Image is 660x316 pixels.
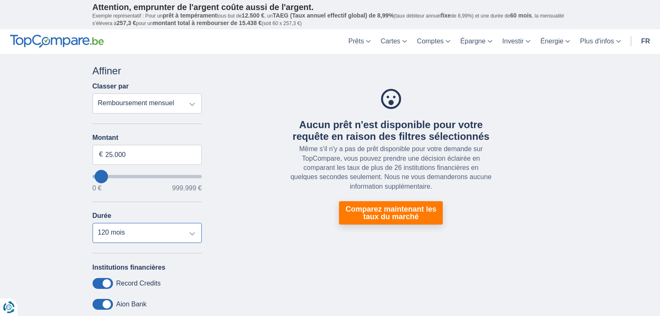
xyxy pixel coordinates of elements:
[93,2,568,12] p: Attention, emprunter de l'argent coûte aussi de l'argent.
[10,35,104,48] img: TopCompare
[93,134,202,142] label: Montant
[510,12,532,19] span: 60 mois
[376,29,412,54] a: Cartes
[93,12,568,27] p: Exemple représentatif : Pour un tous but de , un (taux débiteur annuel de 8,99%) et une durée de ...
[93,185,102,192] span: 0 €
[497,29,536,54] a: Investir
[535,29,575,54] a: Énergie
[93,264,166,271] label: Institutions financières
[339,201,443,225] a: Comparez maintenant les taux du marché
[116,301,147,308] label: Aion Bank
[242,12,265,19] span: 12.500 €
[153,20,262,26] span: montant total à rembourser de 15.438 €
[93,64,202,78] div: Affiner
[636,29,655,54] a: fr
[163,12,217,19] span: prêt à tempérament
[441,12,451,19] span: fixe
[117,20,136,26] span: 257,3 €
[575,29,625,54] a: Plus d'infos
[412,29,455,54] a: Comptes
[273,12,394,19] span: TAEG (Taux annuel effectif global) de 8,99%
[381,89,401,109] img: Aucun prêt n'est disponible pour votre requête en raison des filtres sélectionnés
[289,119,493,143] div: Aucun prêt n'est disponible pour votre requête en raison des filtres sélectionnés
[99,150,103,159] span: €
[344,29,376,54] a: Prêts
[172,185,202,192] span: 999.999 €
[455,29,497,54] a: Épargne
[93,83,129,90] label: Classer par
[116,280,161,287] label: Record Credits
[289,144,493,191] div: Même s'il n'y a pas de prêt disponible pour votre demande sur TopCompare, vous pouvez prendre une...
[93,175,202,178] input: wantToBorrow
[93,212,111,220] label: Durée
